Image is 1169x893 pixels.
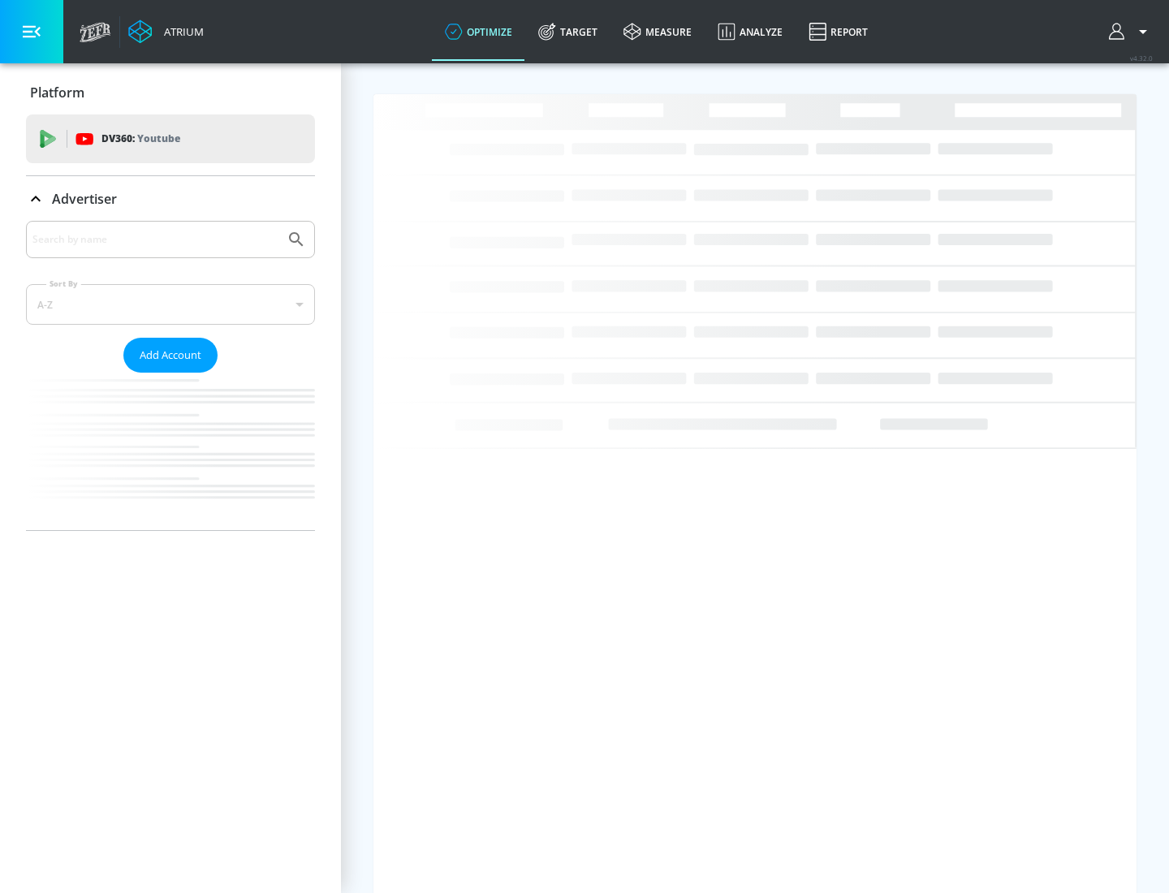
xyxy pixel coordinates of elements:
[26,70,315,115] div: Platform
[140,346,201,365] span: Add Account
[128,19,204,44] a: Atrium
[432,2,525,61] a: optimize
[157,24,204,39] div: Atrium
[26,114,315,163] div: DV360: Youtube
[1130,54,1153,63] span: v 4.32.0
[26,221,315,530] div: Advertiser
[32,229,278,250] input: Search by name
[705,2,796,61] a: Analyze
[26,176,315,222] div: Advertiser
[30,84,84,101] p: Platform
[123,338,218,373] button: Add Account
[26,284,315,325] div: A-Z
[610,2,705,61] a: measure
[101,130,180,148] p: DV360:
[525,2,610,61] a: Target
[137,130,180,147] p: Youtube
[26,373,315,530] nav: list of Advertiser
[796,2,881,61] a: Report
[46,278,81,289] label: Sort By
[52,190,117,208] p: Advertiser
